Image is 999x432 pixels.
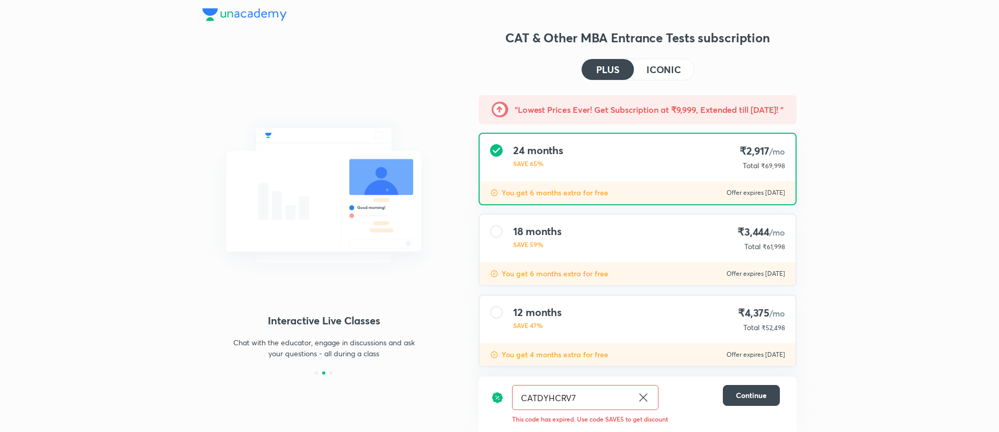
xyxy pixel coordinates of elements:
[492,101,508,118] img: -
[502,268,608,279] p: You get 6 months extra for free
[743,322,759,333] p: Total
[512,414,780,424] p: This code has expired. Use code SAVE5 to get discount
[490,270,498,278] img: discount
[470,376,805,384] p: To be paid as a one-time payment
[596,65,619,74] h4: PLUS
[726,351,785,359] p: Offer expires [DATE]
[233,337,415,359] p: Chat with the educator, engage in discussions and ask your questions - all during a class
[646,65,681,74] h4: ICONIC
[513,240,562,249] p: SAVE 59%
[202,104,445,286] img: chat_with_educator_6cb3c64761.svg
[736,390,767,401] span: Continue
[513,386,633,410] input: Have a referral code?
[490,189,498,197] img: discount
[744,241,760,252] p: Total
[502,188,608,198] p: You get 6 months extra for free
[743,160,759,171] p: Total
[769,227,785,238] span: /mo
[739,144,785,158] h4: ₹2,917
[726,189,785,197] p: Offer expires [DATE]
[513,159,563,168] p: SAVE 65%
[582,59,634,80] button: PLUS
[769,308,785,319] span: /mo
[202,313,445,329] h4: Interactive Live Classes
[513,306,562,319] h4: 12 months
[762,324,785,332] span: ₹52,498
[479,29,797,46] h3: CAT & Other MBA Entrance Tests subscription
[513,225,562,238] h4: 18 months
[761,162,785,170] span: ₹69,998
[634,59,694,80] button: ICONIC
[737,225,785,239] h4: ₹3,444
[202,8,287,21] img: Company Logo
[515,103,784,116] h5: "Lowest Prices Ever! Get Subscription at ₹9,999, Extended till [DATE]! "
[513,321,562,330] p: SAVE 47%
[723,385,780,406] button: Continue
[763,243,785,251] span: ₹61,998
[769,146,785,157] span: /mo
[491,385,504,410] img: discount
[490,351,498,359] img: discount
[513,144,563,157] h4: 24 months
[726,270,785,278] p: Offer expires [DATE]
[502,349,608,360] p: You get 4 months extra for free
[738,306,785,320] h4: ₹4,375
